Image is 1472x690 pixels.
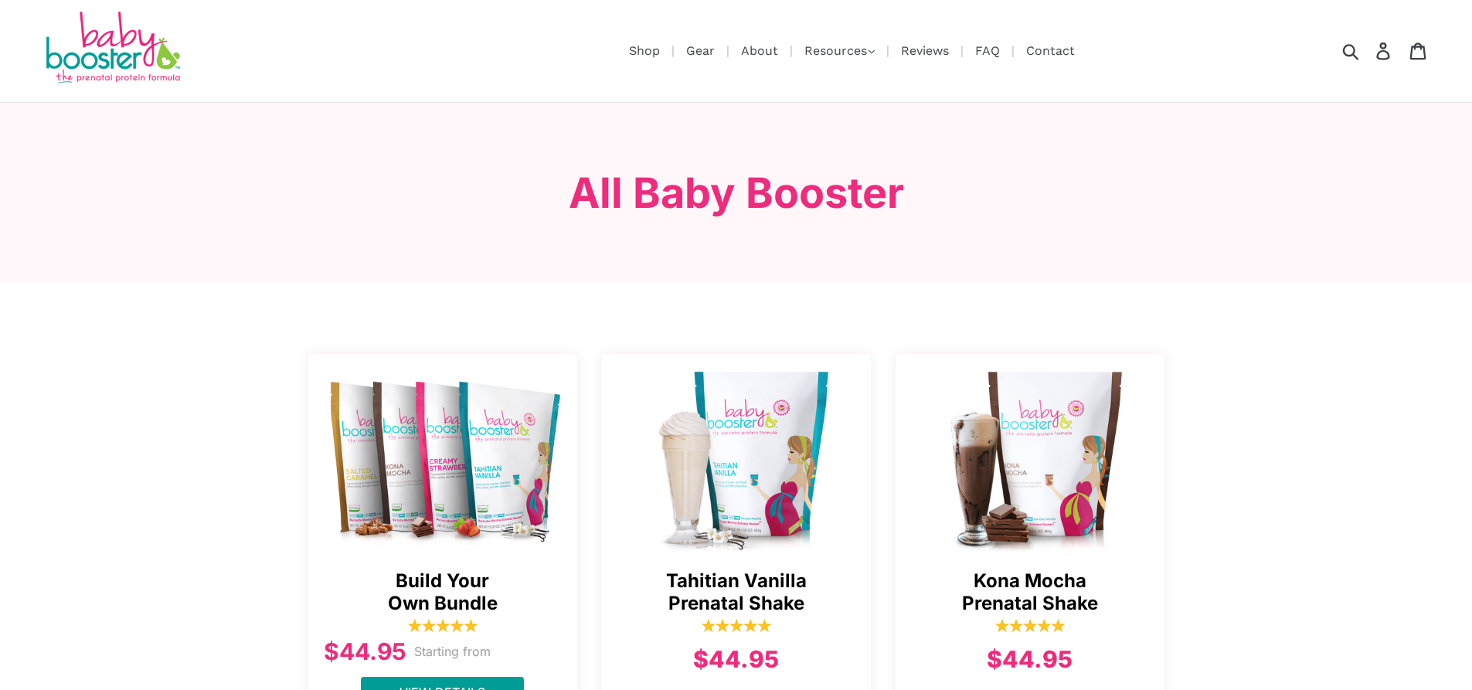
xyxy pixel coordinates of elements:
[617,642,855,677] div: $44.95
[308,362,579,555] img: all_shakes-1644369424251_1200x.png
[995,618,1065,634] img: 5_stars-1-1646348089739_1200x.png
[911,642,1149,677] div: $44.95
[1348,34,1390,68] input: Search
[967,41,1008,60] a: FAQ
[324,634,406,669] div: $44.95
[1018,41,1083,60] a: Contact
[896,362,1166,555] img: Kona Mocha Prenatal Shake - Ships Same Day
[602,362,872,555] img: Tahitian Vanilla Prenatal Shake - Ships Same Day
[42,12,182,87] img: Baby Booster Prenatal Protein Supplements
[296,168,1177,219] h3: All Baby Booster
[896,354,1166,555] a: Kona Mocha Prenatal Shake - Ships Same Day
[678,41,722,60] a: Gear
[621,41,668,60] a: Shop
[602,354,872,555] a: Tahitian Vanilla Prenatal Shake - Ships Same Day
[324,570,562,615] span: Build Your Own Bundle
[617,570,855,615] span: Tahitian Vanilla Prenatal Shake
[733,41,786,60] a: About
[797,39,882,63] button: Resources
[408,618,478,634] img: 5_stars-1-1646348089739_1200x.png
[911,570,1149,615] span: Kona Mocha Prenatal Shake
[893,41,957,60] a: Reviews
[414,642,491,661] p: Starting from
[702,618,771,634] img: 5_stars-1-1646348089739_1200x.png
